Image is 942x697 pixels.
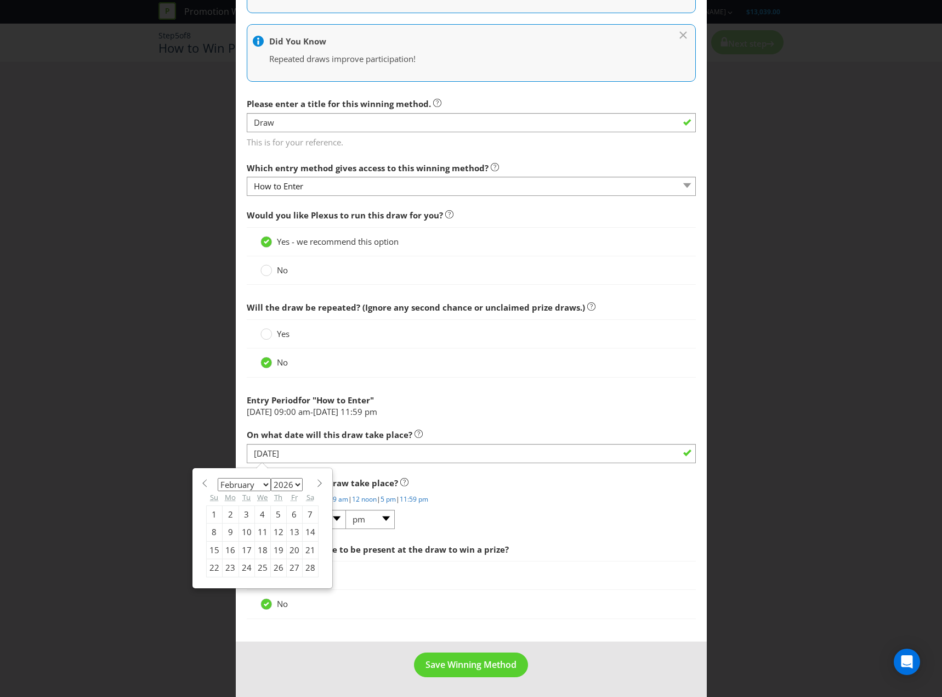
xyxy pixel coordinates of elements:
[302,559,318,577] div: 28
[277,265,288,276] span: No
[270,505,286,523] div: 5
[291,492,298,502] abbr: Friday
[302,524,318,541] div: 14
[277,598,288,609] span: No
[425,659,517,671] span: Save Winning Method
[206,505,222,523] div: 1
[222,559,239,577] div: 23
[381,494,396,504] a: 5 pm
[302,505,318,523] div: 7
[286,524,302,541] div: 13
[269,53,662,65] p: Repeated draws improve participation!
[254,541,270,559] div: 18
[286,505,302,523] div: 6
[206,541,222,559] div: 15
[270,559,286,577] div: 26
[414,653,528,677] button: Save Winning Method
[277,328,290,339] span: Yes
[247,133,696,149] span: This is for your reference.
[222,505,239,523] div: 2
[270,524,286,541] div: 12
[247,406,272,417] span: [DATE]
[302,541,318,559] div: 21
[247,98,431,109] span: Please enter a title for this winning method.
[377,494,381,504] span: |
[247,162,489,173] span: Which entry method gives access to this winning method?
[277,236,399,247] span: Yes - we recommend this option
[313,406,338,417] span: [DATE]
[348,494,352,504] span: |
[247,544,509,555] span: Does the winner have to be present at the draw to win a prize?
[247,210,443,221] span: Would you like Plexus to run this draw for you?
[239,505,254,523] div: 3
[206,559,222,577] div: 22
[210,492,218,502] abbr: Sunday
[247,395,298,406] span: Entry Period
[257,492,268,502] abbr: Wednesday
[307,492,314,502] abbr: Saturday
[206,524,222,541] div: 8
[222,524,239,541] div: 9
[277,357,288,368] span: No
[270,541,286,559] div: 19
[352,494,377,504] a: 12 noon
[274,492,282,502] abbr: Thursday
[274,406,310,417] span: 09:00 am
[333,494,348,504] a: 9 am
[400,494,428,504] a: 11:59 pm
[242,492,251,502] abbr: Tuesday
[247,302,585,313] span: Will the draw be repeated? (Ignore any second chance or unclaimed prize draws.)
[239,524,254,541] div: 10
[286,541,302,559] div: 20
[316,395,370,406] span: How to Enter
[254,505,270,523] div: 4
[310,406,313,417] span: -
[239,541,254,559] div: 17
[341,406,377,417] span: 11:59 pm
[225,492,236,502] abbr: Monday
[370,395,374,406] span: "
[396,494,400,504] span: |
[894,649,920,675] div: Open Intercom Messenger
[298,395,316,406] span: for "
[247,444,696,463] input: DD/MM/YYYY
[286,559,302,577] div: 27
[247,429,412,440] span: On what date will this draw take place?
[254,524,270,541] div: 11
[222,541,239,559] div: 16
[239,559,254,577] div: 24
[254,559,270,577] div: 25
